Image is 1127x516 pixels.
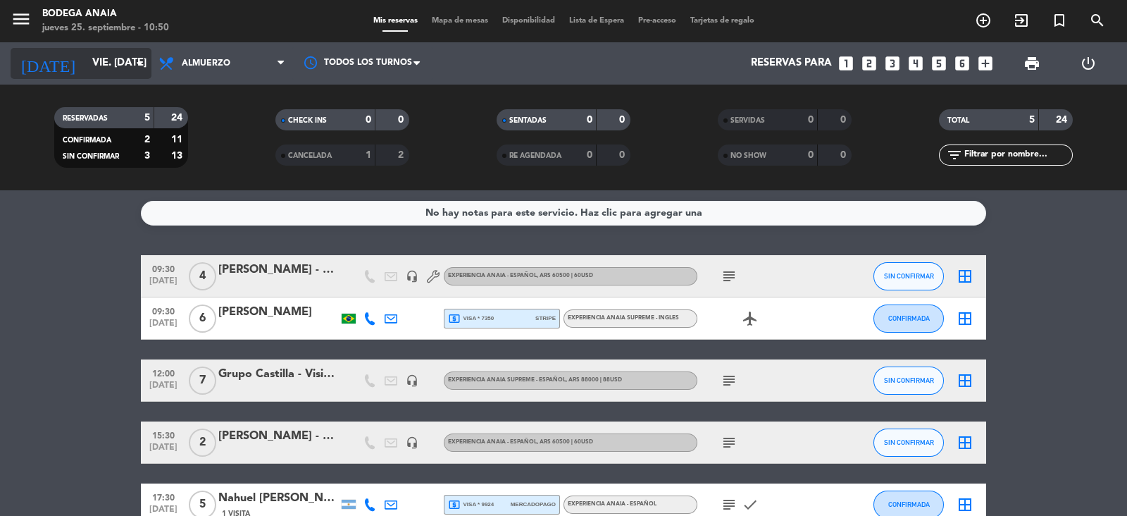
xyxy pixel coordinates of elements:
i: subject [721,434,737,451]
span: 09:30 [146,260,181,276]
button: SIN CONFIRMAR [873,262,944,290]
span: 09:30 [146,302,181,319]
i: filter_list [946,147,963,164]
i: menu [11,8,32,30]
span: 17:30 [146,489,181,505]
div: Nahuel [PERSON_NAME] [218,489,338,508]
div: Bodega Anaia [42,7,169,21]
span: EXPERIENCIA ANAIA - ESPAÑOL [448,273,593,278]
span: stripe [535,314,556,323]
div: [PERSON_NAME] - VIVE LOS ANDES [218,261,338,279]
span: [DATE] [146,381,181,397]
i: subject [721,496,737,513]
strong: 1 [366,150,371,160]
i: check [742,496,759,513]
i: border_all [957,310,973,327]
i: local_atm [448,312,461,325]
i: add_circle_outline [975,12,992,29]
strong: 13 [171,151,185,161]
span: RE AGENDADA [509,152,561,159]
i: headset_mic [406,270,418,283]
span: visa * 9924 [448,498,494,511]
strong: 0 [619,115,628,125]
div: No hay notas para este servicio. Haz clic para agregar una [425,205,702,221]
strong: 0 [840,115,849,125]
i: looks_two [860,54,878,73]
span: SERVIDAS [730,117,765,124]
button: menu [11,8,32,35]
span: CHECK INS [288,117,327,124]
div: LOG OUT [1060,42,1116,85]
span: CONFIRMADA [63,137,111,144]
strong: 5 [1029,115,1035,125]
i: airplanemode_active [742,310,759,327]
i: looks_5 [930,54,948,73]
strong: 0 [587,115,592,125]
div: [PERSON_NAME] [218,303,338,321]
i: border_all [957,434,973,451]
span: SIN CONFIRMAR [63,153,119,160]
span: CONFIRMADA [888,314,930,322]
span: 2 [189,429,216,457]
span: 4 [189,262,216,290]
span: SIN CONFIRMAR [884,376,934,384]
span: SIN CONFIRMAR [884,272,934,280]
span: , ARS 60500 | 60USD [537,439,593,445]
strong: 0 [366,115,371,125]
i: border_all [957,372,973,389]
strong: 2 [398,150,406,160]
strong: 0 [808,150,814,160]
button: CONFIRMADA [873,305,944,333]
i: local_atm [448,498,461,511]
span: mercadopago [511,500,556,509]
i: border_all [957,268,973,285]
span: [DATE] [146,276,181,293]
span: 6 [189,305,216,333]
strong: 2 [144,135,150,145]
span: TOTAL [947,117,969,124]
span: 15:30 [146,426,181,443]
i: exit_to_app [1013,12,1030,29]
span: Pre-acceso [631,17,683,25]
div: Grupo Castilla - Visit [PERSON_NAME][GEOGRAPHIC_DATA] [218,365,338,383]
span: visa * 7350 [448,312,494,325]
i: [DATE] [11,48,85,79]
button: SIN CONFIRMAR [873,367,944,395]
strong: 0 [398,115,406,125]
input: Filtrar por nombre... [963,147,1072,163]
i: looks_4 [907,54,925,73]
span: Reservas para [751,57,832,70]
i: power_settings_new [1080,55,1097,72]
strong: 24 [171,113,185,123]
span: , ARS 60500 | 60USD [537,273,593,278]
i: looks_6 [953,54,971,73]
span: Lista de Espera [562,17,631,25]
span: , ARS 88000 | 88USD [566,377,622,383]
i: search [1089,12,1106,29]
span: print [1023,55,1040,72]
span: Tarjetas de regalo [683,17,761,25]
span: 12:00 [146,364,181,381]
span: Almuerzo [182,59,230,68]
strong: 11 [171,135,185,145]
i: arrow_drop_down [131,55,148,72]
strong: 5 [144,113,150,123]
strong: 24 [1056,115,1070,125]
i: headset_mic [406,374,418,387]
i: border_all [957,496,973,513]
span: CONFIRMADA [888,500,930,508]
span: EXPERIENCIA ANAIA - ESPAÑOL [568,501,656,507]
span: EXPERIENCIA ANAIA SUPREME - ESPAÑOL [448,377,622,383]
span: CANCELADA [288,152,332,159]
span: NO SHOW [730,152,766,159]
strong: 0 [808,115,814,125]
i: add_box [976,54,995,73]
i: subject [721,372,737,389]
span: Disponibilidad [495,17,562,25]
div: [PERSON_NAME] - Koru Travel [218,427,338,446]
span: SIN CONFIRMAR [884,438,934,446]
span: EXPERIENCIA ANAIA SUPREME - INGLES [568,315,679,321]
span: [DATE] [146,319,181,335]
span: [DATE] [146,443,181,459]
span: Mis reservas [366,17,425,25]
